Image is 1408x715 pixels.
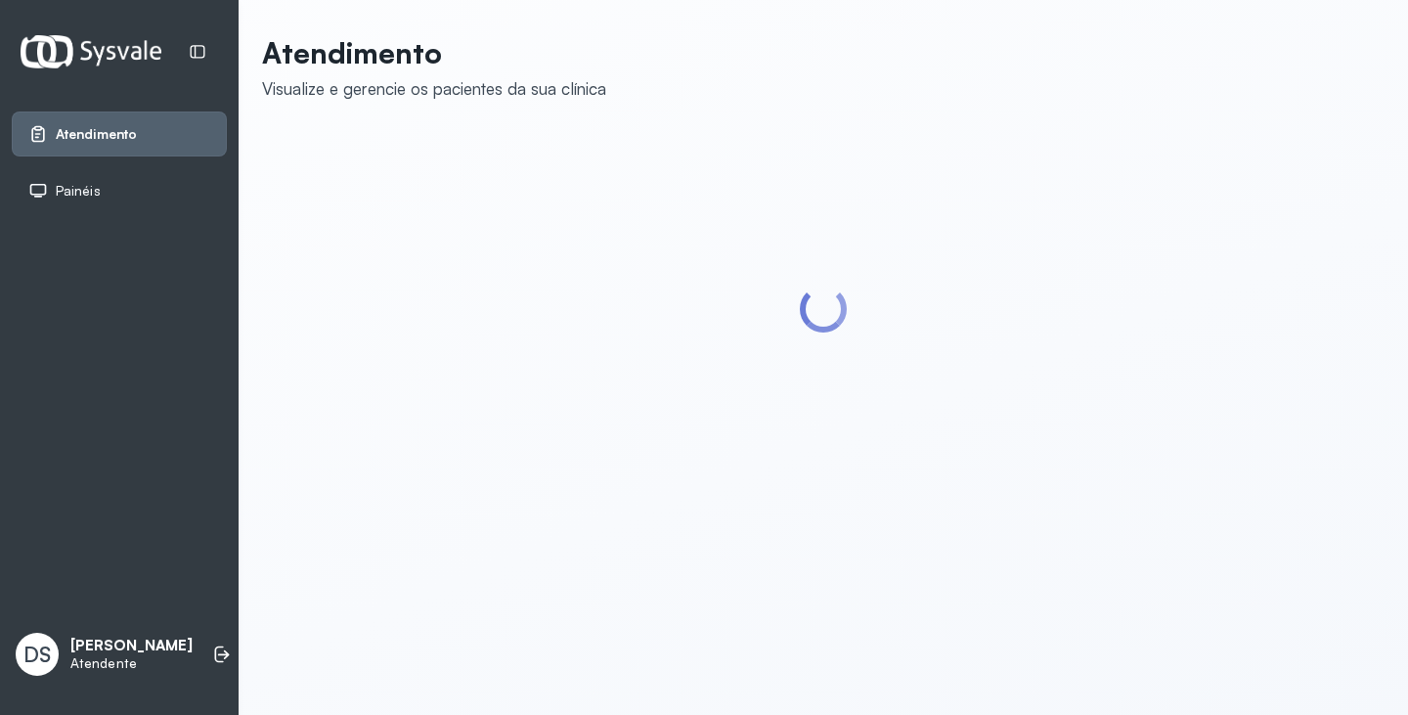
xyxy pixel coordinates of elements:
p: [PERSON_NAME] [70,637,193,655]
span: DS [23,642,51,667]
div: Visualize e gerencie os pacientes da sua clínica [262,78,606,99]
p: Atendente [70,655,193,672]
a: Atendimento [28,124,210,144]
img: Logotipo do estabelecimento [21,35,161,67]
span: Painéis [56,183,101,200]
span: Atendimento [56,126,137,143]
p: Atendimento [262,35,606,70]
